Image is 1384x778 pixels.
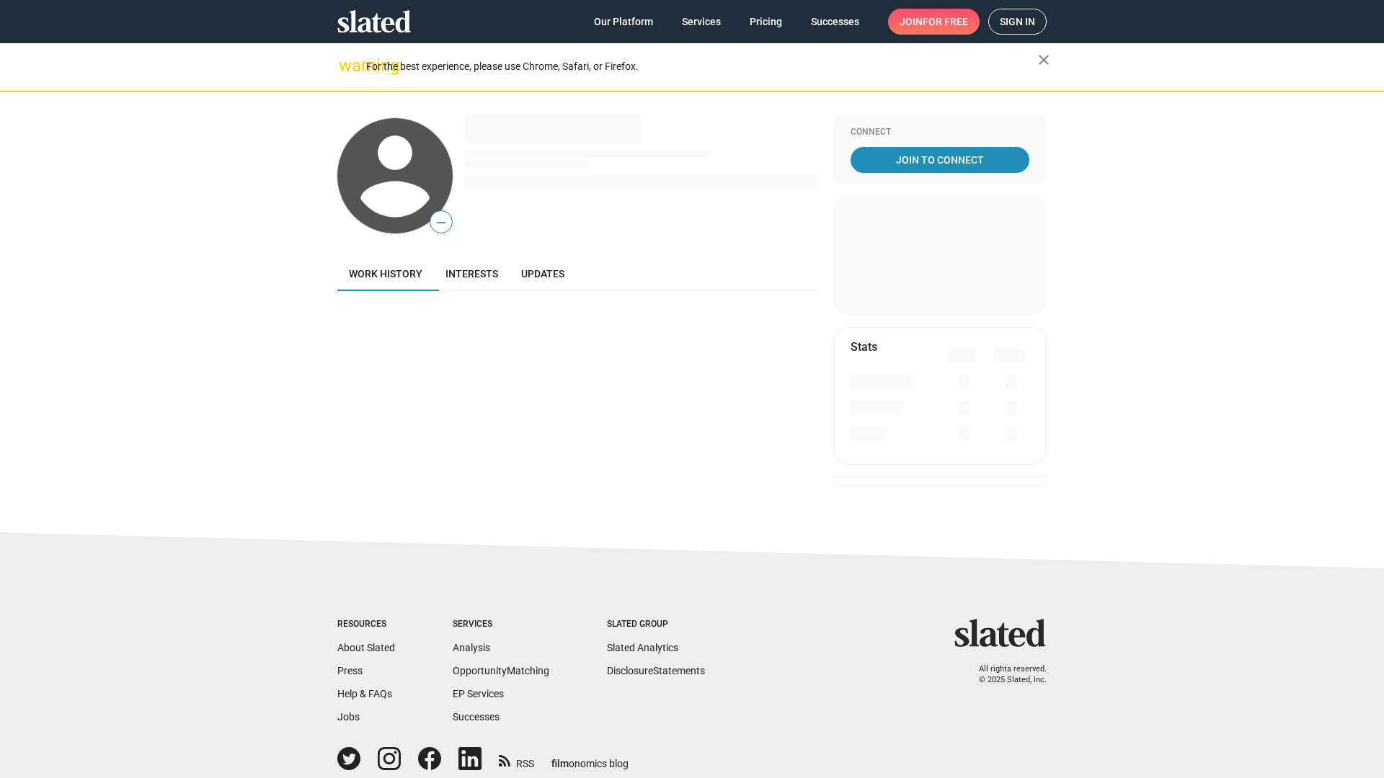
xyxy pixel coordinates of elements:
a: Press [337,665,363,676]
span: Join To Connect [853,147,1026,173]
span: film [551,758,569,769]
a: Our Platform [582,9,665,35]
span: Pricing [750,9,782,35]
a: EP Services [453,688,504,699]
span: — [430,213,452,232]
a: Updates [510,256,576,291]
a: Pricing [738,9,794,35]
a: Sign in [988,9,1047,35]
span: Services [682,9,721,35]
div: Connect [851,127,1029,138]
a: DisclosureStatements [607,665,705,676]
a: Help & FAQs [337,688,392,699]
div: Services [453,619,549,630]
a: Slated Analytics [607,642,678,653]
a: RSS [499,748,534,771]
div: For the best experience, please use Chrome, Safari, or Firefox. [366,57,1038,76]
span: for free [923,9,968,35]
mat-card-title: Stats [851,339,877,354]
a: filmonomics blog [551,746,629,771]
span: Interests [445,268,498,280]
p: All rights reserved. © 2025 Slated, Inc. [964,664,1047,685]
a: Services [670,9,732,35]
span: Sign in [1000,9,1035,34]
a: Work history [337,256,434,291]
span: Successes [811,9,859,35]
a: Join To Connect [851,147,1029,173]
a: Joinfor free [888,9,980,35]
a: Interests [434,256,510,291]
div: Slated Group [607,619,705,630]
div: Resources [337,619,395,630]
span: Our Platform [594,9,653,35]
a: Successes [453,711,500,723]
a: About Slated [337,642,395,653]
span: Work history [349,268,422,280]
span: Join [900,9,968,35]
a: Successes [799,9,871,35]
mat-icon: warning [339,57,356,74]
a: OpportunityMatching [453,665,549,676]
mat-icon: close [1035,51,1052,68]
a: Jobs [337,711,360,723]
span: Updates [521,268,564,280]
a: Analysis [453,642,490,653]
